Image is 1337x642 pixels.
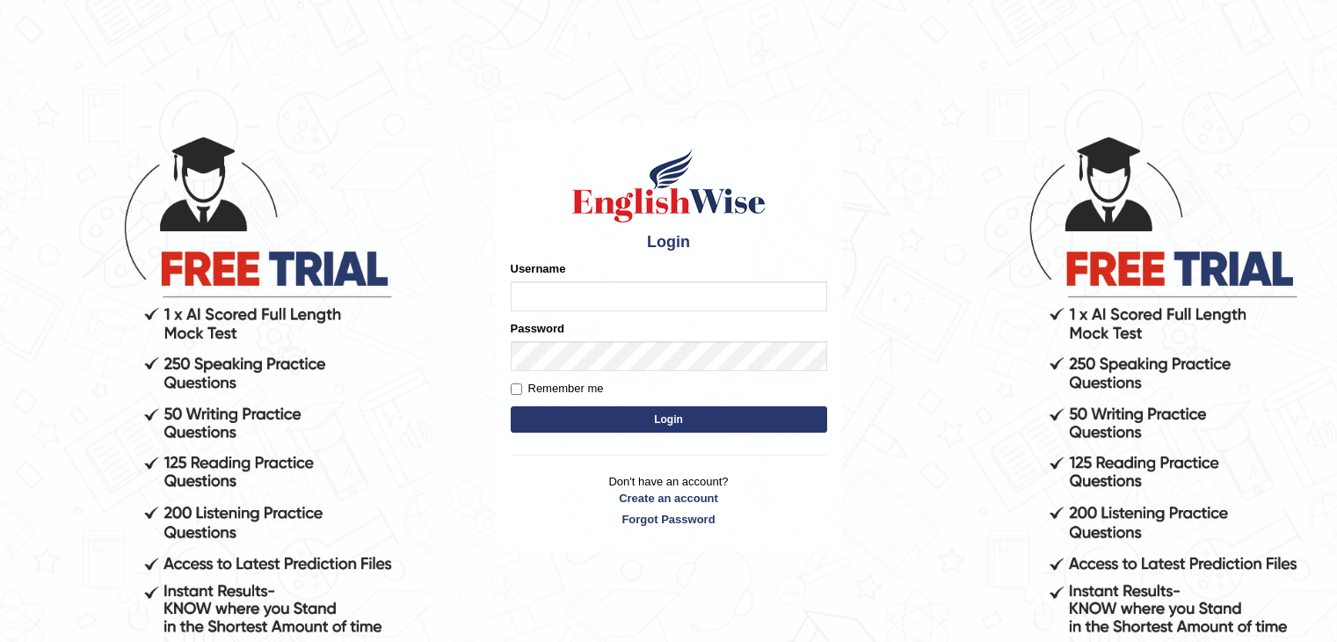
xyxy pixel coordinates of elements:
[511,234,827,252] h4: Login
[511,320,564,337] label: Password
[511,511,827,528] a: Forgot Password
[511,380,604,398] label: Remember me
[569,146,769,225] img: Logo of English Wise sign in for intelligent practice with AI
[511,383,522,395] input: Remember me
[511,473,827,528] p: Don't have an account?
[511,260,566,277] label: Username
[511,406,827,433] button: Login
[511,490,827,507] a: Create an account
